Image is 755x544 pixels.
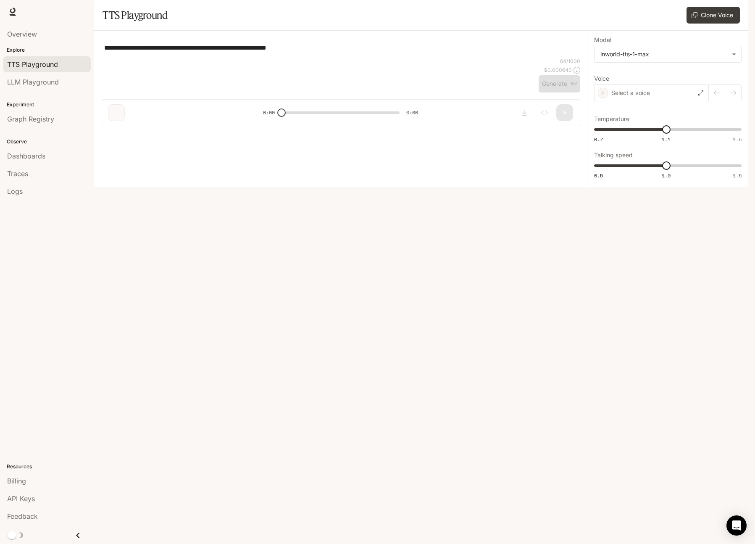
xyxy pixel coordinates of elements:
p: Model [594,37,611,43]
p: $ 0.000640 [544,66,572,74]
div: Open Intercom Messenger [726,515,747,536]
div: inworld-tts-1-max [600,50,728,58]
p: Select a voice [611,89,650,97]
span: 1.5 [733,172,742,179]
p: 64 / 1000 [560,58,580,65]
span: 1.0 [662,172,671,179]
p: Talking speed [594,152,633,158]
button: Clone Voice [687,7,740,24]
span: 1.5 [733,136,742,143]
span: 1.1 [662,136,671,143]
span: 0.5 [594,172,603,179]
h1: TTS Playground [103,7,168,24]
p: Temperature [594,116,629,122]
p: Voice [594,76,609,82]
div: inworld-tts-1-max [595,46,741,62]
span: 0.7 [594,136,603,143]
